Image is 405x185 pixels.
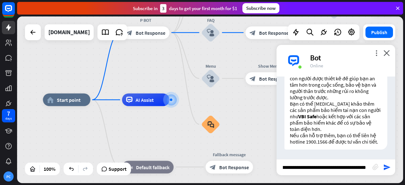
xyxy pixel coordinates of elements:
[207,75,215,82] i: block_user_input
[298,113,316,120] strong: VBI Safe
[207,29,215,36] i: block_user_input
[290,69,382,101] p: Tại [DOMAIN_NAME], bảo hiểm tai nạn con người được thiết kế để giúp bạn an tâm hơn trong cuộc sốn...
[310,63,388,69] div: Online
[48,24,90,40] div: myvbi.vn
[250,75,256,82] i: block_bot_response
[242,3,279,13] div: Subscribe now
[2,109,15,122] a: 7 days
[372,164,379,170] i: block_attachment
[136,29,165,36] span: Bot Response
[365,27,393,38] button: Publish
[219,164,249,170] span: Bot Response
[192,63,230,69] div: Menu
[42,164,57,174] div: 100%
[7,111,10,116] div: 7
[192,17,230,23] div: FAQ
[290,101,382,132] p: Bạn có thể [MEDICAL_DATA] khảo thêm các sản phẩm bảo hiểm tai nạn con người như hoặc kết hợp với ...
[290,132,382,145] p: Nếu cần hỗ trợ thêm, bạn có thể liên hệ hotline 1900.1566 để được tư vấn chi tiết.
[126,29,133,36] i: block_bot_response
[126,164,133,170] i: block_fallback
[310,53,388,63] div: Bot
[3,171,14,182] div: PC
[241,63,298,69] div: Show Menu
[373,50,379,56] i: more_vert
[250,29,256,36] i: block_bot_response
[383,50,390,56] i: close
[259,29,289,36] span: Bot Response
[210,164,216,170] i: block_bot_response
[160,4,166,13] div: 3
[109,164,127,174] span: Support
[117,17,174,23] div: P BOT
[57,97,81,103] span: Start point
[136,97,154,103] span: AI Assist
[383,163,391,171] i: send
[207,121,214,128] i: block_faq
[259,75,289,82] span: Bot Response
[133,4,237,13] div: Subscribe in days to get your first month for $1
[5,3,24,22] button: Open LiveChat chat widget
[5,116,12,121] div: days
[136,164,170,170] span: Default fallback
[201,151,258,157] div: Fallback message
[47,97,54,103] i: home_2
